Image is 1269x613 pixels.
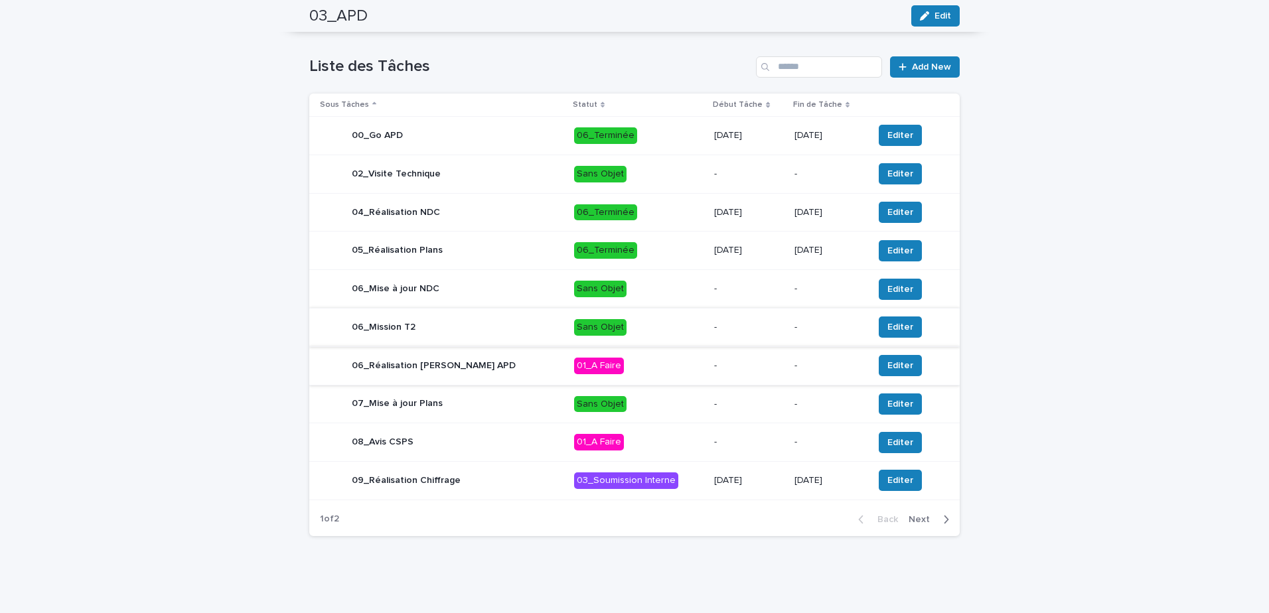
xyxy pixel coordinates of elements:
p: 07_Mise à jour Plans [352,398,443,409]
div: Sans Objet [574,396,627,413]
tr: 06_Mission T2Sans Objet--Editer [309,308,960,346]
tr: 07_Mise à jour PlansSans Objet--Editer [309,385,960,423]
p: - [794,360,863,372]
p: - [714,360,783,372]
div: Sans Objet [574,281,627,297]
p: Fin de Tâche [793,98,842,112]
button: Next [903,513,960,525]
p: [DATE] [714,245,783,256]
button: Editer [879,279,922,300]
tr: 06_Réalisation [PERSON_NAME] APD01_A Faire--Editer [309,346,960,385]
p: - [794,399,863,410]
button: Editer [879,432,922,453]
button: Editer [879,125,922,146]
p: 00_Go APD [352,130,403,141]
p: Statut [573,98,597,112]
button: Editer [879,470,922,491]
p: 06_Mise à jour NDC [352,283,439,295]
p: - [794,322,863,333]
p: - [794,437,863,448]
div: 06_Terminée [574,204,637,221]
tr: 04_Réalisation NDC06_Terminée[DATE][DATE]Editer [309,193,960,232]
p: 08_Avis CSPS [352,437,413,448]
span: Editer [887,167,913,180]
div: Sans Objet [574,319,627,336]
span: Next [909,515,938,524]
tr: 02_Visite TechniqueSans Objet--Editer [309,155,960,193]
p: 04_Réalisation NDC [352,207,440,218]
p: - [714,399,783,410]
p: - [794,169,863,180]
p: 09_Réalisation Chiffrage [352,475,461,486]
p: - [714,437,783,448]
button: Editer [879,355,922,376]
span: Editer [887,320,913,334]
p: [DATE] [794,245,863,256]
h1: Liste des Tâches [309,57,751,76]
span: Editer [887,397,913,411]
span: Editer [887,244,913,257]
p: [DATE] [714,130,783,141]
tr: 00_Go APD06_Terminée[DATE][DATE]Editer [309,116,960,155]
p: Sous Tâches [320,98,369,112]
button: Editer [879,163,922,184]
button: Editer [879,393,922,415]
span: Editer [887,359,913,372]
p: - [714,322,783,333]
input: Search [756,56,882,78]
a: Add New [890,56,960,78]
span: Add New [912,62,951,72]
p: 06_Mission T2 [352,322,415,333]
div: 01_A Faire [574,434,624,450]
p: [DATE] [714,475,783,486]
span: Editer [887,206,913,219]
span: Editer [887,283,913,296]
button: Editer [879,316,922,338]
p: Début Tâche [713,98,763,112]
div: 01_A Faire [574,358,624,374]
span: Edit [934,11,951,21]
span: Editer [887,436,913,449]
p: - [714,169,783,180]
p: [DATE] [794,475,863,486]
p: [DATE] [794,207,863,218]
div: 06_Terminée [574,242,637,259]
div: 06_Terminée [574,127,637,144]
tr: 05_Réalisation Plans06_Terminée[DATE][DATE]Editer [309,232,960,270]
p: 1 of 2 [309,503,350,535]
span: Editer [887,129,913,142]
p: 06_Réalisation [PERSON_NAME] APD [352,360,516,372]
tr: 09_Réalisation Chiffrage03_Soumission Interne[DATE][DATE]Editer [309,462,960,500]
p: [DATE] [714,207,783,218]
h2: 03_APD [309,7,368,26]
span: Editer [887,474,913,487]
div: 03_Soumission Interne [574,472,678,489]
div: Sans Objet [574,166,627,182]
tr: 06_Mise à jour NDCSans Objet--Editer [309,270,960,308]
button: Back [848,513,903,525]
tr: 08_Avis CSPS01_A Faire--Editer [309,423,960,462]
button: Editer [879,240,922,261]
button: Editer [879,202,922,223]
button: Edit [911,5,960,27]
p: 05_Réalisation Plans [352,245,443,256]
p: [DATE] [794,130,863,141]
p: - [794,283,863,295]
p: 02_Visite Technique [352,169,441,180]
span: Back [869,515,898,524]
p: - [714,283,783,295]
